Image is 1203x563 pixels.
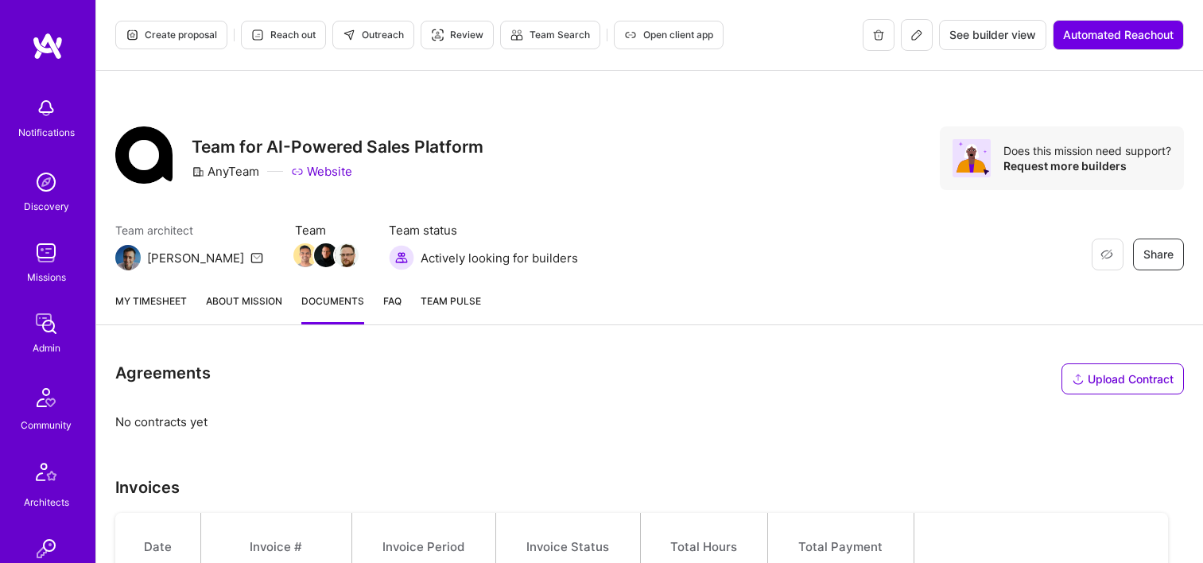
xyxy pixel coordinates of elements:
h3: Team for AI-Powered Sales Platform [192,137,483,157]
span: Share [1143,247,1174,262]
img: Company Logo [115,126,173,184]
a: Documents [301,293,364,324]
div: Discovery [24,198,69,215]
span: Team status [389,222,578,239]
div: Community [21,417,72,433]
span: Automated Reachout [1063,27,1174,43]
i: icon Proposal [126,29,138,41]
a: Team Member Avatar [316,242,336,269]
button: See builder view [939,20,1046,50]
a: My timesheet [115,293,187,324]
span: Team architect [115,222,263,239]
img: discovery [30,166,62,198]
img: logo [32,32,64,60]
img: Team Member Avatar [314,243,338,267]
button: Open client app [614,21,724,49]
img: Team Member Avatar [335,243,359,267]
div: Does this mission need support? [1003,143,1171,158]
h3: Agreements [115,363,211,387]
img: Community [27,379,65,417]
i: icon Targeter [431,29,444,41]
div: Admin [33,340,60,356]
button: Team Search [500,21,600,49]
span: Team Search [510,28,590,42]
span: Team [295,222,357,239]
div: AnyTeam [192,163,259,180]
span: See builder view [949,27,1036,43]
div: [PERSON_NAME] [147,250,244,266]
div: Architects [24,494,69,511]
a: Team Pulse [421,293,481,324]
a: Team Member Avatar [295,242,316,269]
a: Website [291,163,352,180]
img: Actively looking for builders [389,245,414,270]
div: Notifications [18,124,75,141]
img: Team Member Avatar [293,243,317,267]
button: Outreach [332,21,414,49]
button: Upload Contract [1061,363,1184,394]
span: Actively looking for builders [421,250,578,266]
a: About Mission [206,293,282,324]
button: Review [421,21,494,49]
button: Share [1133,239,1184,270]
img: Architects [27,456,65,494]
span: Documents [301,293,364,309]
a: FAQ [383,293,402,324]
button: Reach out [241,21,326,49]
img: teamwork [30,237,62,269]
img: Avatar [953,139,991,177]
button: Create proposal [115,21,227,49]
div: Request more builders [1003,158,1171,173]
span: Create proposal [126,28,217,42]
span: Review [431,28,483,42]
div: Missions [27,269,66,285]
img: Team Architect [115,245,141,270]
span: Reach out [251,28,316,42]
span: Open client app [624,28,713,42]
i: icon EyeClosed [1100,248,1113,261]
button: Automated Reachout [1053,20,1184,50]
span: Outreach [343,28,404,42]
i: icon CompanyGray [192,165,204,178]
span: Team Pulse [421,295,481,307]
h3: Invoices [115,478,1184,497]
img: bell [30,92,62,124]
img: admin teamwork [30,308,62,340]
i: icon Mail [250,251,263,264]
a: Team Member Avatar [336,242,357,269]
